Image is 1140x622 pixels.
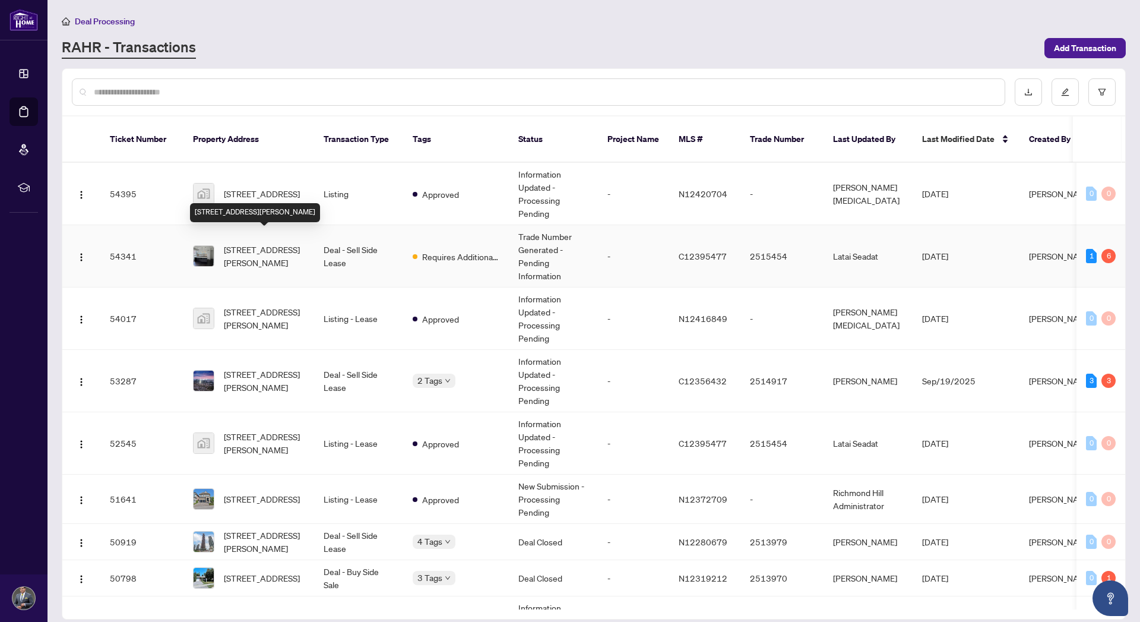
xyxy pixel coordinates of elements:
td: Information Updated - Processing Pending [509,350,598,412]
img: logo [9,9,38,31]
span: Approved [422,188,459,201]
button: filter [1088,78,1116,106]
button: Logo [72,490,91,509]
td: [PERSON_NAME][MEDICAL_DATA] [824,288,913,350]
img: thumbnail-img [194,489,214,509]
td: 50798 [100,560,183,596]
td: 51641 [100,475,183,524]
td: - [740,163,824,225]
th: MLS # [669,116,740,163]
th: Project Name [598,116,669,163]
span: edit [1061,88,1069,96]
div: 0 [1086,187,1097,201]
td: 54341 [100,225,183,288]
span: down [445,575,451,581]
div: 0 [1101,535,1116,549]
td: Deal - Buy Side Sale [314,560,403,596]
div: 0 [1101,311,1116,326]
th: Property Address [183,116,314,163]
th: Last Modified Date [913,116,1019,163]
td: 2513979 [740,524,824,560]
span: [STREET_ADDRESS][PERSON_NAME] [224,430,305,456]
img: thumbnail-img [194,308,214,329]
span: home [62,17,70,26]
img: thumbnail-img [194,246,214,266]
span: [PERSON_NAME] [1029,313,1093,324]
td: 2515454 [740,225,824,288]
td: Latai Seadat [824,412,913,475]
span: C12395477 [679,251,727,261]
td: Information Updated - Processing Pending [509,163,598,225]
button: Open asap [1092,580,1128,616]
span: [STREET_ADDRESS][PERSON_NAME] [224,305,305,331]
img: Logo [77,315,86,324]
img: Logo [77,377,86,387]
img: thumbnail-img [194,371,214,391]
button: Logo [72,569,91,588]
span: Requires Additional Docs [422,250,499,263]
span: [PERSON_NAME] [1029,438,1093,449]
span: [DATE] [922,536,948,547]
td: - [598,350,669,412]
td: New Submission - Processing Pending [509,475,598,524]
td: - [740,475,824,524]
button: download [1015,78,1042,106]
td: [PERSON_NAME] [824,524,913,560]
button: edit [1052,78,1079,106]
div: [STREET_ADDRESS][PERSON_NAME] [190,203,320,222]
span: 3 Tags [417,571,442,585]
td: 52545 [100,412,183,475]
span: N12372709 [679,494,727,504]
img: Profile Icon [12,587,35,610]
th: Status [509,116,598,163]
img: Logo [77,252,86,262]
span: [DATE] [922,251,948,261]
td: Deal - Sell Side Lease [314,524,403,560]
td: [PERSON_NAME][MEDICAL_DATA] [824,163,913,225]
span: Sep/19/2025 [922,375,976,386]
th: Created By [1019,116,1091,163]
th: Ticket Number [100,116,183,163]
td: Information Updated - Processing Pending [509,288,598,350]
button: Logo [72,184,91,203]
td: Trade Number Generated - Pending Information [509,225,598,288]
img: Logo [77,440,86,449]
td: Deal Closed [509,560,598,596]
button: Logo [72,434,91,453]
td: - [598,524,669,560]
span: [STREET_ADDRESS] [224,187,300,200]
td: 53287 [100,350,183,412]
td: 2514917 [740,350,824,412]
td: Deal - Sell Side Lease [314,350,403,412]
span: [DATE] [922,573,948,583]
span: N12420704 [679,188,727,199]
td: - [740,288,824,350]
span: Deal Processing [75,16,135,27]
div: 3 [1101,374,1116,388]
div: 1 [1101,571,1116,585]
span: [DATE] [922,188,948,199]
span: [PERSON_NAME] [1029,494,1093,504]
img: Logo [77,190,86,200]
td: 2513970 [740,560,824,596]
th: Tags [403,116,509,163]
span: [STREET_ADDRESS][PERSON_NAME] [224,243,305,269]
img: Logo [77,538,86,548]
td: 54017 [100,288,183,350]
span: filter [1098,88,1106,96]
span: [PERSON_NAME] [1029,188,1093,199]
div: 0 [1101,492,1116,506]
img: thumbnail-img [194,568,214,588]
span: [STREET_ADDRESS][PERSON_NAME] [224,529,305,555]
a: RAHR - Transactions [62,37,196,59]
span: Approved [422,312,459,326]
span: down [445,378,451,384]
span: 4 Tags [417,535,442,548]
td: [PERSON_NAME] [824,560,913,596]
button: Logo [72,247,91,266]
span: [STREET_ADDRESS] [224,492,300,506]
img: thumbnail-img [194,433,214,453]
span: N12416849 [679,313,727,324]
img: Logo [77,495,86,505]
button: Logo [72,309,91,328]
